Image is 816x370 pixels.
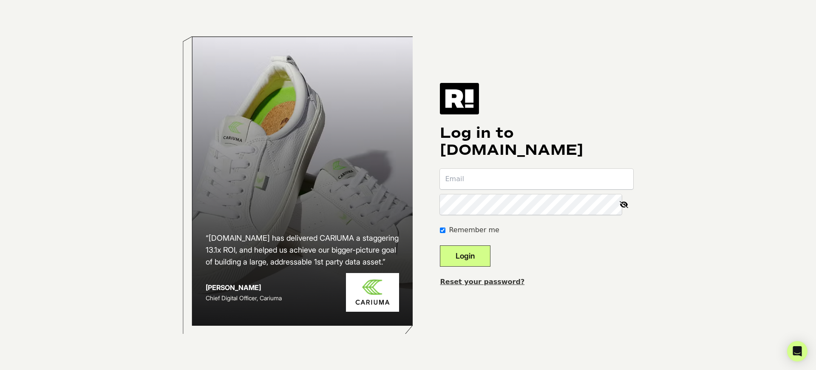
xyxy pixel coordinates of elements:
[206,232,399,268] h2: “[DOMAIN_NAME] has delivered CARIUMA a staggering 13.1x ROI, and helped us achieve our bigger-pic...
[449,225,499,235] label: Remember me
[440,169,633,189] input: Email
[440,245,490,267] button: Login
[440,278,524,286] a: Reset your password?
[440,125,633,159] h1: Log in to [DOMAIN_NAME]
[206,283,261,292] strong: [PERSON_NAME]
[440,83,479,114] img: Retention.com
[346,273,399,312] img: Cariuma
[206,294,282,302] span: Chief Digital Officer, Cariuma
[787,341,807,361] div: Open Intercom Messenger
